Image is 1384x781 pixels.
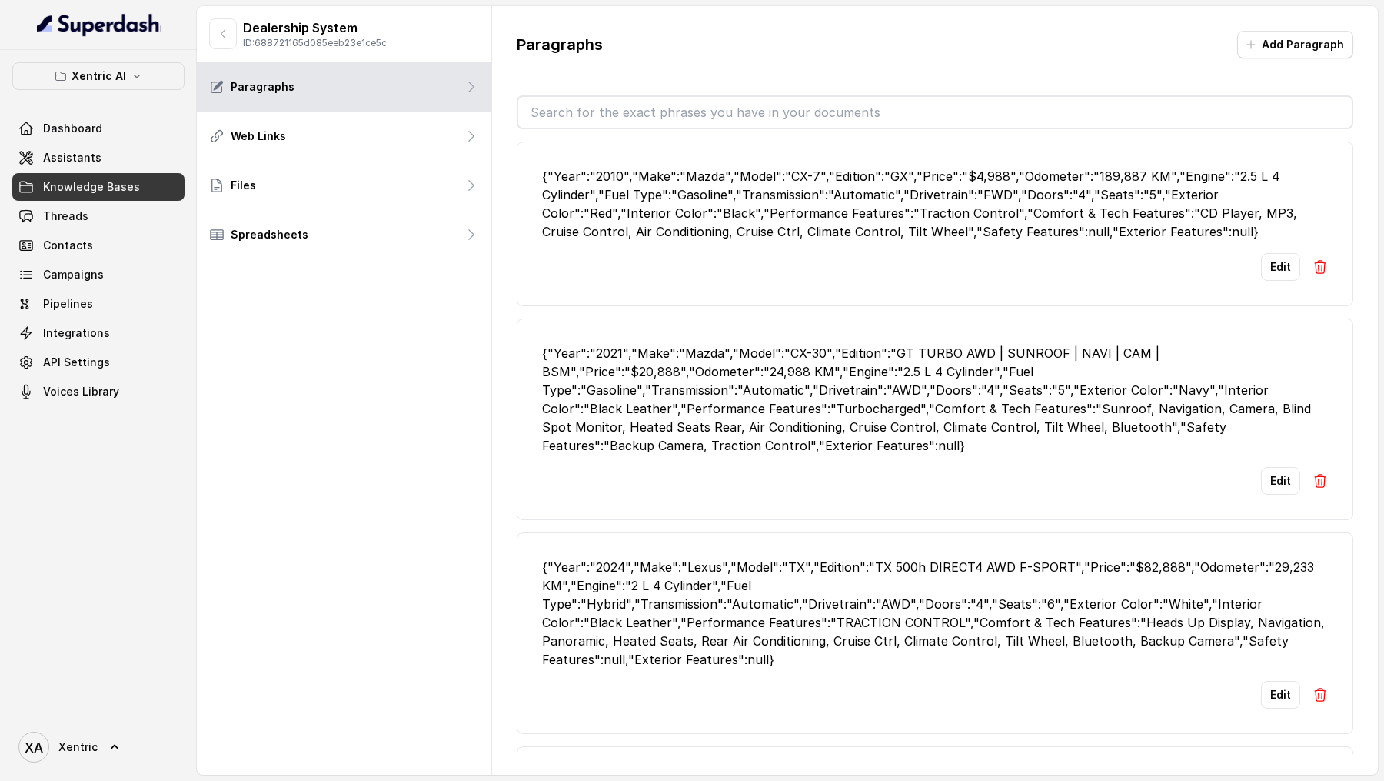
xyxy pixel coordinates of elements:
[1312,687,1328,703] img: Delete
[37,12,161,37] img: light.svg
[12,319,185,347] a: Integrations
[1237,31,1353,58] button: Add Paragraph
[12,144,185,172] a: Assistants
[231,128,286,144] p: Web Links
[1312,473,1328,489] img: Delete
[1261,681,1300,709] button: Edit
[12,290,185,318] a: Pipelines
[231,227,308,242] p: Spreadsheets
[231,178,256,193] p: Files
[518,97,1352,128] input: Search for the exact phrases you have in your documents
[1261,467,1300,495] button: Edit
[1312,259,1328,275] img: Delete
[517,34,603,55] p: Paragraphs
[12,378,185,406] a: Voices Library
[1261,253,1300,281] button: Edit
[12,173,185,201] a: Knowledge Bases
[243,37,387,49] p: ID: 688721165d085eeb23e1ce5c
[231,79,294,95] p: Paragraphs
[12,261,185,289] a: Campaigns
[12,349,185,376] a: API Settings
[542,167,1328,241] div: {"Year":"2010","Make":"Mazda","Model":"CX-7","Edition":"GX","Price":"$4,988","Odometer":"189,887 ...
[12,232,185,259] a: Contacts
[72,67,126,85] p: Xentric AI
[542,558,1328,669] div: {"Year":"2024","Make":"Lexus","Model":"TX","Edition":"TX 500h DIRECT4 AWD F-SPORT","Price":"$82,8...
[12,726,185,769] a: Xentric
[12,202,185,230] a: Threads
[243,18,387,37] p: Dealership System
[12,62,185,90] button: Xentric AI
[542,344,1328,455] div: {"Year":"2021","Make":"Mazda","Model":"CX-30","Edition":"GT TURBO AWD | SUNROOF | NAVI | CAM | BS...
[12,115,185,142] a: Dashboard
